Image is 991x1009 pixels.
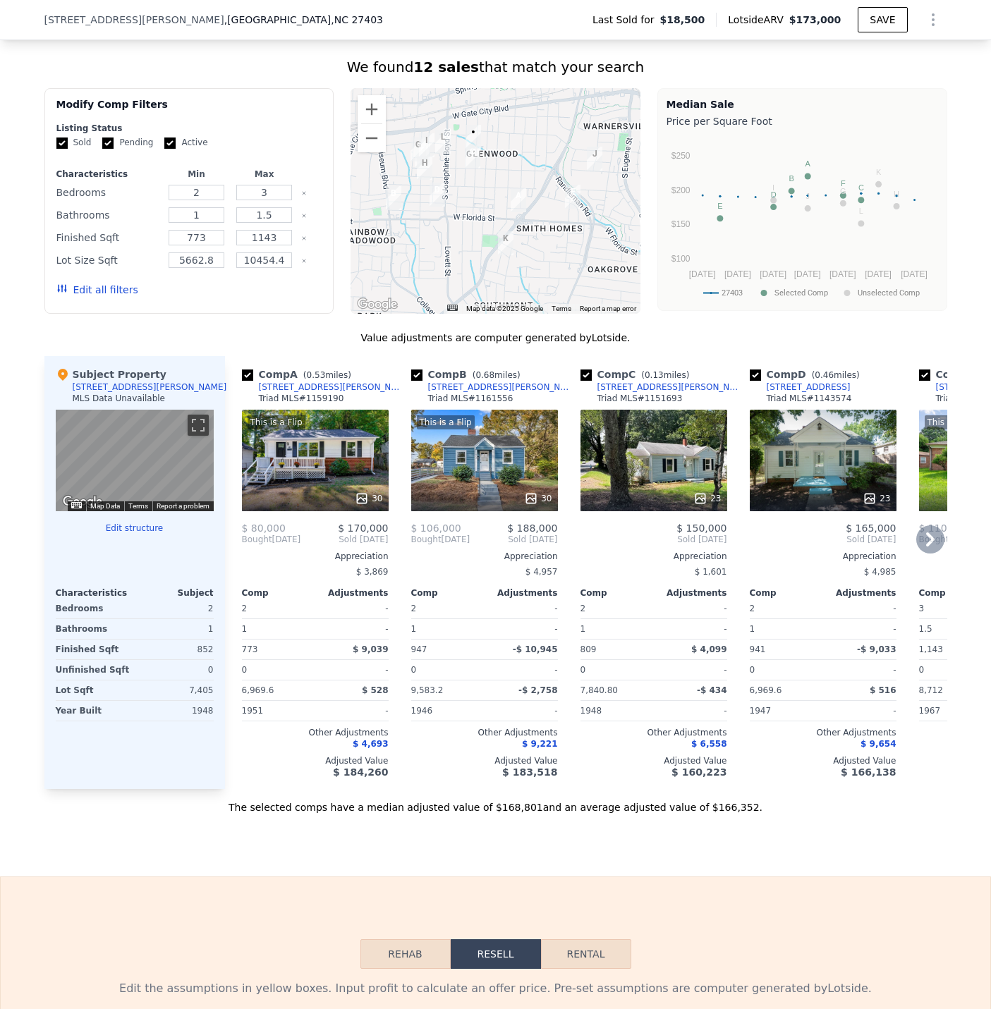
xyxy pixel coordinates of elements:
div: Modify Comp Filters [56,97,322,123]
div: Appreciation [411,551,558,562]
div: Lot Size Sqft [56,250,160,270]
div: - [826,599,896,618]
a: Report a problem [157,502,209,510]
a: Report a map error [580,305,636,312]
div: - [318,619,389,639]
div: Subject Property [56,367,166,381]
label: Pending [102,137,153,149]
span: Lotside ARV [728,13,789,27]
div: Unfinished Sqft [56,660,132,680]
div: Comp D [750,367,865,381]
span: 941 [750,644,766,654]
div: Bathrooms [56,205,160,225]
div: 1967 [919,701,990,721]
div: 1701 Midway St [411,137,426,161]
div: 1 [411,619,482,639]
button: Clear [301,236,307,241]
div: Comp A [242,367,357,381]
div: [STREET_ADDRESS][PERSON_NAME] [259,381,406,393]
div: - [826,660,896,680]
text: 27403 [722,288,743,298]
div: We found that match your search [44,57,947,77]
div: 1900 Elwood Ave [386,186,401,210]
text: $200 [671,185,690,195]
strong: 12 sales [413,59,479,75]
span: $ 9,221 [522,739,557,749]
div: - [487,599,558,618]
text: Selected Comp [774,288,828,298]
span: Sold [DATE] [580,534,727,545]
button: Rental [541,939,631,969]
a: [STREET_ADDRESS][PERSON_NAME] [411,381,575,393]
div: Min [165,169,227,180]
div: Adjustments [654,587,727,599]
span: 2 [411,604,417,613]
div: 615 Marsh St [565,185,580,209]
div: Appreciation [242,551,389,562]
div: Street View [56,410,214,511]
div: - [657,701,727,721]
div: [DATE] [411,534,470,545]
div: 1 [580,619,651,639]
div: Bedrooms [56,183,160,202]
span: $ 150,000 [676,522,726,534]
div: Comp B [411,367,526,381]
span: ( miles) [636,370,695,380]
button: Map Data [90,501,120,511]
button: Show Options [919,6,947,34]
div: 1948 [138,701,214,721]
div: Appreciation [750,551,896,562]
span: -$ 9,033 [857,644,896,654]
div: This is a Flip [248,415,305,429]
span: ( miles) [298,370,357,380]
div: Comp [750,587,823,599]
span: 0.68 [475,370,494,380]
a: Terms (opens in new tab) [552,305,571,312]
div: Bathrooms [56,619,132,639]
div: [STREET_ADDRESS][PERSON_NAME] [597,381,744,393]
div: Adjustments [315,587,389,599]
span: 2 [242,604,248,613]
button: Clear [301,190,307,196]
text: Unselected Comp [858,288,920,298]
div: 0 [138,660,214,680]
text: [DATE] [865,269,892,279]
span: 9,583.2 [411,685,444,695]
label: Sold [56,137,92,149]
text: [DATE] [724,269,750,279]
span: $ 188,000 [507,522,557,534]
div: [STREET_ADDRESS][PERSON_NAME] [428,381,575,393]
div: 7,405 [138,680,214,700]
div: [DATE] [242,534,301,545]
div: Adjusted Value [242,755,389,766]
div: 852 [138,640,214,659]
span: -$ 10,945 [513,644,558,654]
a: [STREET_ADDRESS][PERSON_NAME] [580,381,744,393]
div: Value adjustments are computer generated by Lotside . [44,331,947,345]
div: Adjustments [485,587,558,599]
div: - [318,701,389,721]
div: - [657,599,727,618]
text: [DATE] [829,269,856,279]
div: Bedrooms [56,599,132,618]
span: $ 166,138 [841,766,896,778]
text: [DATE] [688,269,715,279]
div: Triad MLS # 1151693 [597,393,683,404]
button: Zoom in [358,95,386,123]
div: Adjusted Value [411,755,558,766]
div: 23 [693,491,721,506]
span: 3 [919,604,925,613]
span: 0.46 [815,370,834,380]
div: Finished Sqft [56,640,132,659]
div: Adjusted Value [580,755,727,766]
div: [STREET_ADDRESS] [767,381,851,393]
div: 2 [138,599,214,618]
span: $ 184,260 [333,766,388,778]
div: 30 [355,491,382,506]
span: [STREET_ADDRESS][PERSON_NAME] [44,13,224,27]
button: Zoom out [358,124,386,152]
div: This is a Flip [925,415,983,429]
span: ( miles) [467,370,526,380]
button: Clear [301,258,307,264]
span: 1,143 [919,644,943,654]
